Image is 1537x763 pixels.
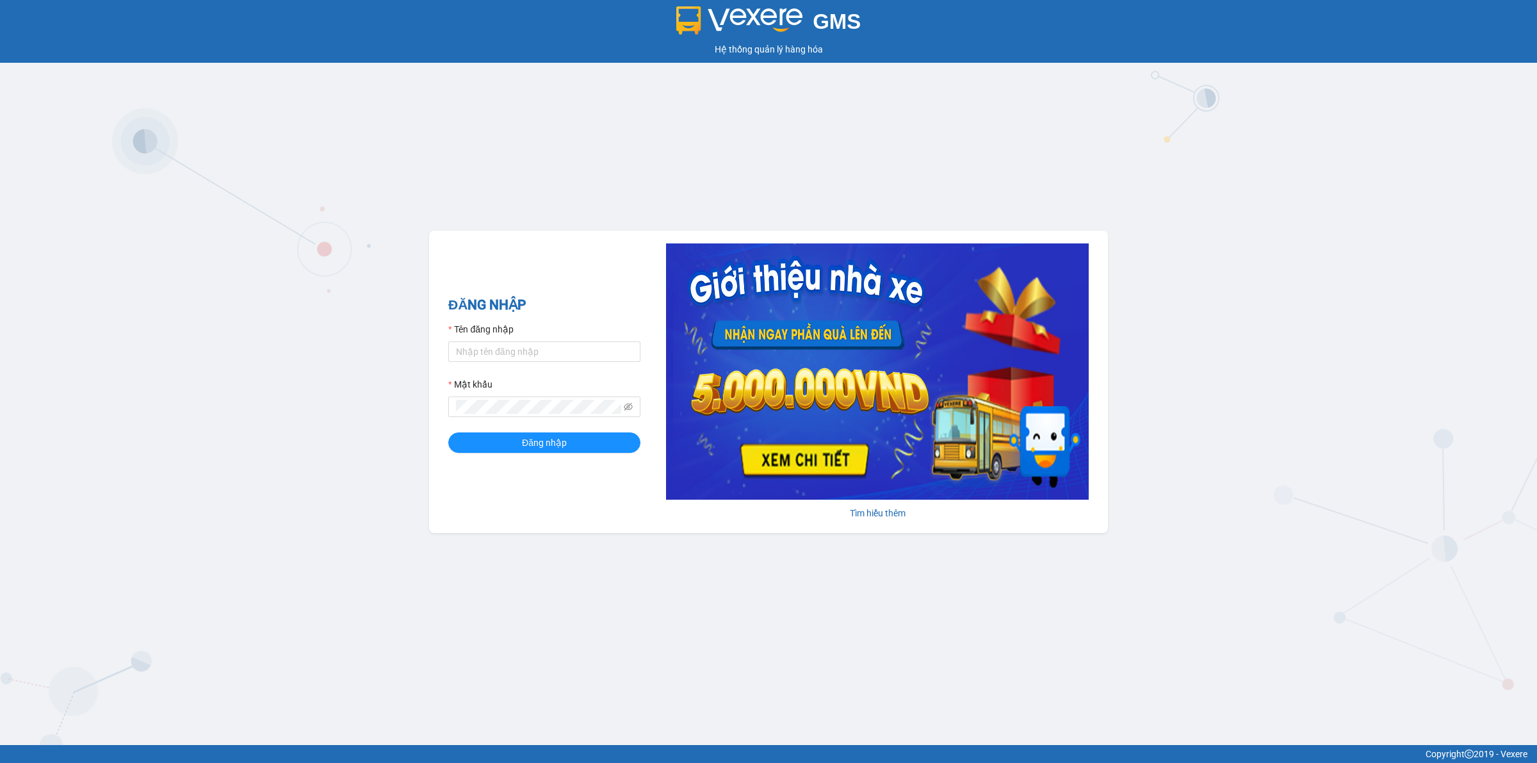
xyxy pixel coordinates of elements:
[10,747,1527,761] div: Copyright 2019 - Vexere
[448,322,514,336] label: Tên đăng nhập
[676,6,803,35] img: logo 2
[666,506,1089,520] div: Tìm hiểu thêm
[676,19,861,29] a: GMS
[1465,750,1474,759] span: copyright
[522,436,567,450] span: Đăng nhập
[3,42,1534,56] div: Hệ thống quản lý hàng hóa
[448,432,640,453] button: Đăng nhập
[448,295,640,316] h2: ĐĂNG NHẬP
[624,402,633,411] span: eye-invisible
[813,10,861,33] span: GMS
[456,400,621,414] input: Mật khẩu
[448,377,492,391] label: Mật khẩu
[448,341,640,362] input: Tên đăng nhập
[666,243,1089,500] img: banner-0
